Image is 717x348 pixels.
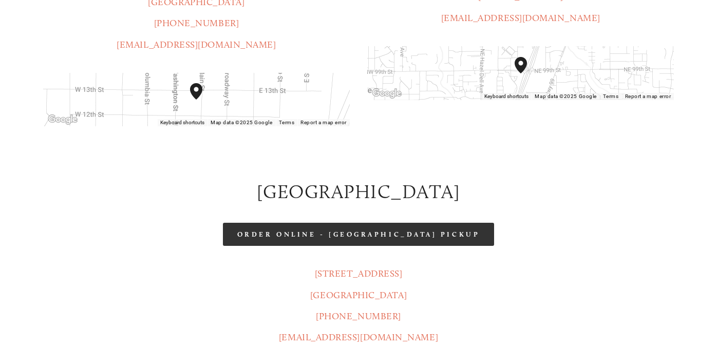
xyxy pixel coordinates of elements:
a: Terms [279,120,295,125]
div: Amaro's Table 1220 Main Street vancouver, United States [190,83,215,116]
a: Terms [603,93,619,99]
span: Map data ©2025 Google [535,93,596,99]
a: Report a map error [625,93,671,99]
a: Open this area in Google Maps (opens a new window) [46,113,80,126]
img: Google [370,87,404,100]
a: [EMAIL_ADDRESS][DOMAIN_NAME] [279,332,438,343]
h2: [GEOGRAPHIC_DATA] [43,179,674,205]
img: Google [46,113,80,126]
button: Keyboard shortcuts [484,93,529,100]
div: Amaro's Table 816 Northeast 98th Circle Vancouver, WA, 98665, United States [515,57,539,90]
a: [STREET_ADDRESS][GEOGRAPHIC_DATA] [310,268,407,300]
a: [PHONE_NUMBER] [316,311,401,322]
a: Order Online - [GEOGRAPHIC_DATA] Pickup [223,223,494,246]
button: Keyboard shortcuts [160,119,204,126]
a: Report a map error [300,120,347,125]
span: Map data ©2025 Google [211,120,272,125]
a: Open this area in Google Maps (opens a new window) [370,87,404,100]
